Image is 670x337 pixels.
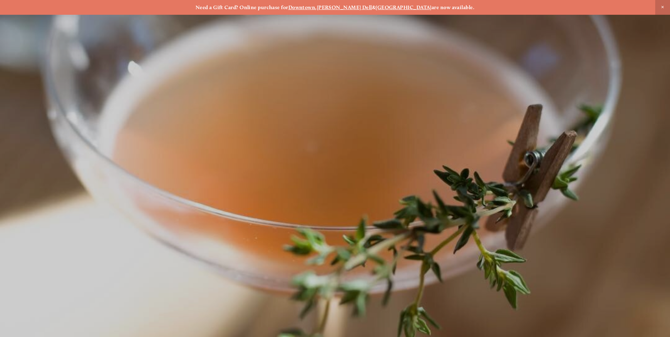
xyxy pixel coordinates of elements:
[372,4,376,11] strong: &
[376,4,432,11] a: [GEOGRAPHIC_DATA]
[315,4,317,11] strong: ,
[196,4,288,11] strong: Need a Gift Card? Online purchase for
[288,4,315,11] a: Downtown
[432,4,474,11] strong: are now available.
[317,4,372,11] a: [PERSON_NAME] Dell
